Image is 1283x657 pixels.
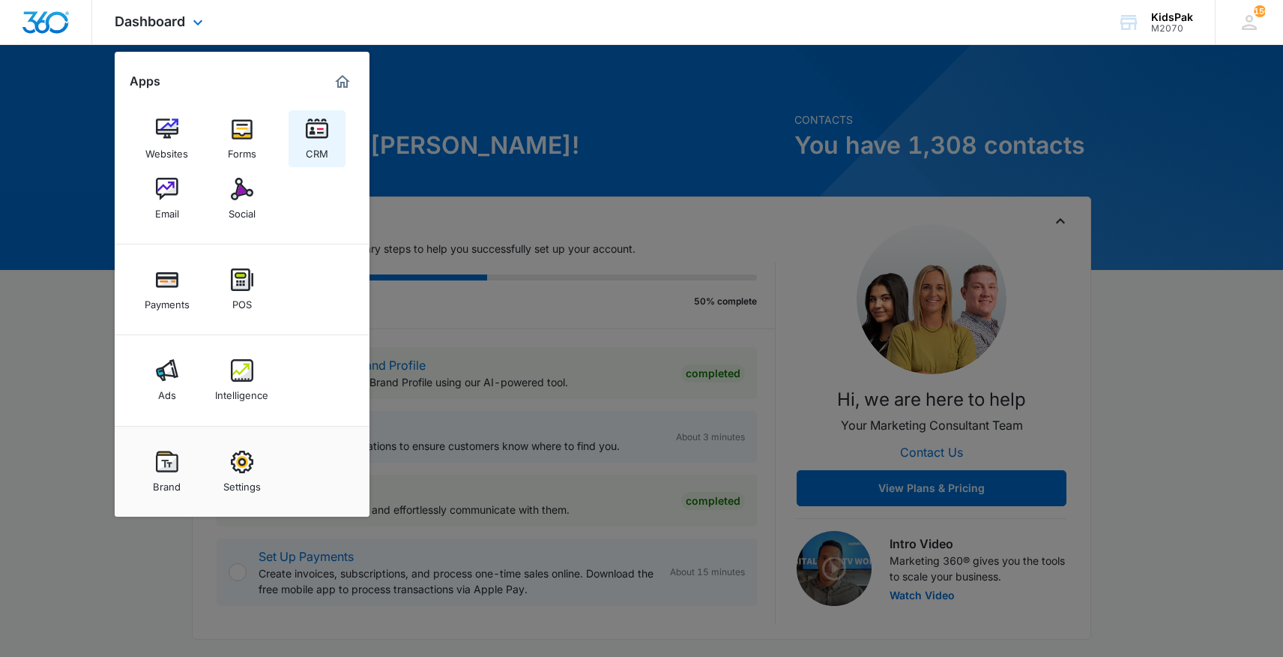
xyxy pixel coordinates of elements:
div: Social [229,200,256,220]
a: CRM [289,110,345,167]
a: Payments [139,261,196,318]
div: Forms [228,140,256,160]
div: account name [1151,11,1193,23]
a: POS [214,261,271,318]
a: Settings [214,443,271,500]
a: Social [214,170,271,227]
h2: Apps [130,74,160,88]
div: Ads [158,382,176,401]
a: Websites [139,110,196,167]
div: Brand [153,473,181,493]
div: Settings [223,473,261,493]
div: Intelligence [215,382,268,401]
span: 150 [1254,5,1266,17]
a: Ads [139,352,196,409]
div: notifications count [1254,5,1266,17]
a: Email [139,170,196,227]
a: Intelligence [214,352,271,409]
div: POS [232,291,252,310]
div: Websites [145,140,188,160]
a: Marketing 360® Dashboard [330,70,354,94]
div: Email [155,200,179,220]
div: account id [1151,23,1193,34]
a: Brand [139,443,196,500]
a: Forms [214,110,271,167]
span: Dashboard [115,13,185,29]
div: Payments [145,291,190,310]
div: CRM [306,140,328,160]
